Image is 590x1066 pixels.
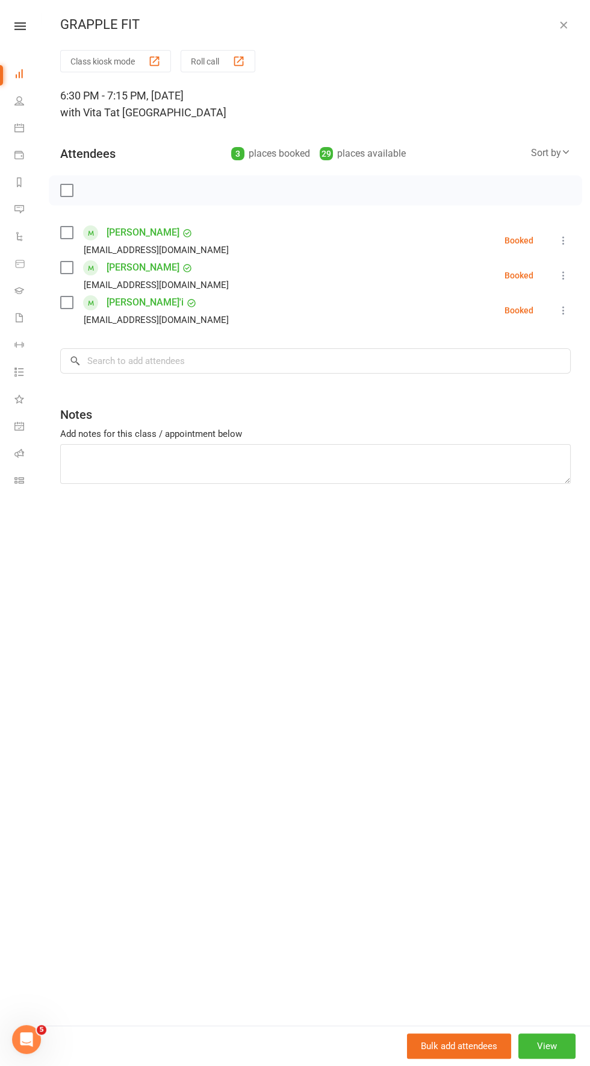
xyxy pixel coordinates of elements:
[14,143,42,170] a: Payments
[14,387,42,414] a: What's New
[84,242,229,258] div: [EMAIL_ADDRESS][DOMAIN_NAME]
[60,50,171,72] button: Class kiosk mode
[407,1033,511,1059] button: Bulk add attendees
[60,348,571,374] input: Search to add attendees
[60,87,571,121] div: 6:30 PM - 7:15 PM, [DATE]
[320,145,406,162] div: places available
[231,147,244,160] div: 3
[107,293,184,312] a: [PERSON_NAME]'i
[60,427,571,441] div: Add notes for this class / appointment below
[231,145,310,162] div: places booked
[60,406,92,423] div: Notes
[84,312,229,328] div: [EMAIL_ADDRESS][DOMAIN_NAME]
[14,441,42,468] a: Roll call kiosk mode
[84,277,229,293] div: [EMAIL_ADDRESS][DOMAIN_NAME]
[12,1025,41,1054] iframe: Intercom live chat
[60,145,116,162] div: Attendees
[60,106,110,119] span: with Vita T
[107,258,179,277] a: [PERSON_NAME]
[505,306,533,315] div: Booked
[14,89,42,116] a: People
[531,145,571,161] div: Sort by
[14,251,42,278] a: Product Sales
[37,1025,46,1035] span: 5
[14,414,42,441] a: General attendance kiosk mode
[107,223,179,242] a: [PERSON_NAME]
[505,236,533,245] div: Booked
[181,50,255,72] button: Roll call
[41,17,590,33] div: GRAPPLE FIT
[320,147,333,160] div: 29
[110,106,226,119] span: at [GEOGRAPHIC_DATA]
[14,468,42,495] a: Class kiosk mode
[518,1033,576,1059] button: View
[14,170,42,197] a: Reports
[505,271,533,280] div: Booked
[14,116,42,143] a: Calendar
[14,61,42,89] a: Dashboard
